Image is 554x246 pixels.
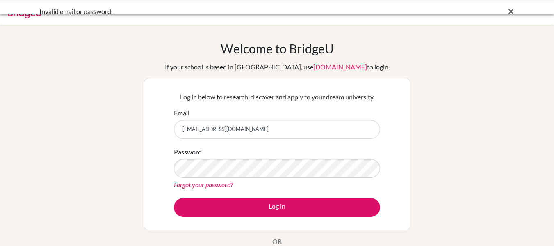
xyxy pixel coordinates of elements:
[174,198,380,217] button: Log in
[174,108,189,118] label: Email
[39,7,392,16] div: Invalid email or password.
[165,62,390,72] div: If your school is based in [GEOGRAPHIC_DATA], use to login.
[313,63,367,71] a: [DOMAIN_NAME]
[174,181,233,189] a: Forgot your password?
[174,147,202,157] label: Password
[174,92,380,102] p: Log in below to research, discover and apply to your dream university.
[221,41,334,56] h1: Welcome to BridgeU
